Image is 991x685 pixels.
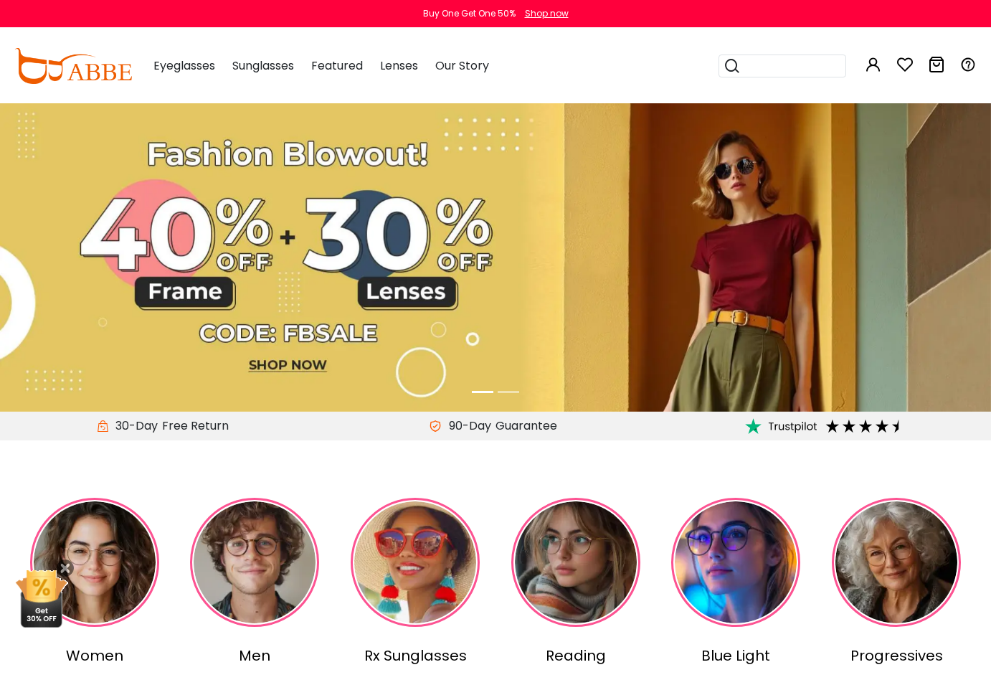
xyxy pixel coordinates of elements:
[190,498,319,627] img: Men
[435,57,489,74] span: Our Story
[108,417,158,435] span: 30-Day
[659,645,814,666] div: Blue Light
[178,645,333,666] div: Men
[232,57,294,74] span: Sunglasses
[498,498,653,666] a: Reading
[14,570,68,628] img: mini welcome offer
[819,645,974,666] div: Progressives
[17,498,172,666] a: Women
[311,57,363,74] span: Featured
[832,498,961,627] img: Progressives
[158,417,233,435] div: Free Return
[351,498,480,627] img: Rx Sunglasses
[498,645,653,666] div: Reading
[659,498,814,666] a: Blue Light
[511,498,640,627] img: Reading
[17,645,172,666] div: Women
[178,498,333,666] a: Men
[380,57,418,74] span: Lenses
[525,7,569,20] div: Shop now
[338,498,493,666] a: Rx Sunglasses
[819,498,974,666] a: Progressives
[442,417,491,435] span: 90-Day
[491,417,561,435] div: Guarantee
[153,57,215,74] span: Eyeglasses
[338,645,493,666] div: Rx Sunglasses
[671,498,800,627] img: Blue Light
[14,48,132,84] img: abbeglasses.com
[518,7,569,19] a: Shop now
[423,7,516,20] div: Buy One Get One 50%
[30,498,159,627] img: Women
